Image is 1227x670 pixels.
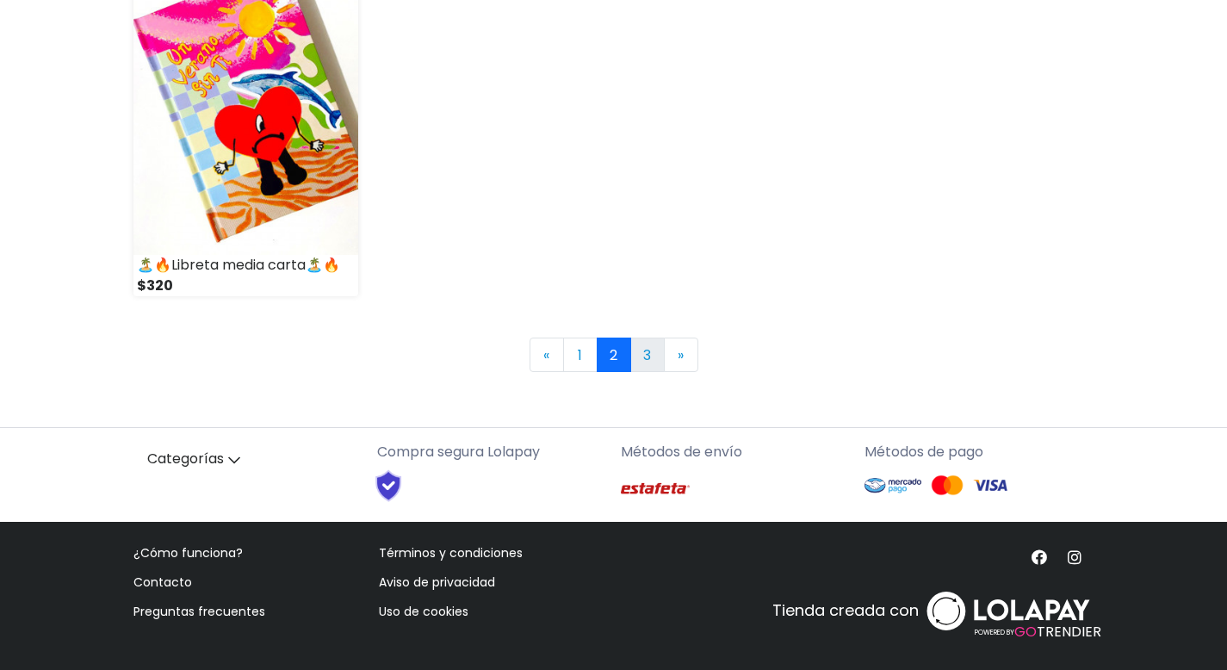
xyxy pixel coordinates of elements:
p: Compra segura Lolapay [377,442,607,462]
a: 2 [597,338,631,372]
img: Visa Logo [973,475,1007,496]
img: Mercado Pago Logo [864,469,922,502]
img: Mastercard Logo [930,475,964,496]
a: 1 [563,338,598,372]
div: 🏝️🔥Libreta media carta🏝️🔥 [133,255,358,276]
p: Métodos de envío [621,442,851,462]
a: POWERED BYGOTRENDIER [922,578,1094,644]
p: Métodos de pago [864,442,1094,462]
p: Tienda creada con [772,599,919,622]
div: $320 [133,276,358,296]
span: GO [1014,622,1037,642]
img: Estafeta Logo [621,469,690,508]
img: Shield Logo [360,469,418,502]
a: Categorías [133,442,363,477]
a: Términos y condiciones [379,544,523,561]
img: logo_white.svg [922,586,1094,636]
span: POWERED BY [975,628,1014,637]
a: Preguntas frecuentes [133,603,265,620]
a: Aviso de privacidad [379,574,495,591]
a: Next [664,338,698,372]
a: Uso de cookies [379,603,468,620]
nav: Page navigation [133,338,1094,372]
span: TRENDIER [975,622,1101,642]
a: ¿Cómo funciona? [133,544,243,561]
span: » [678,345,684,365]
span: « [543,345,549,365]
a: Previous [530,338,564,372]
a: Contacto [133,574,192,591]
a: 3 [630,338,665,372]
